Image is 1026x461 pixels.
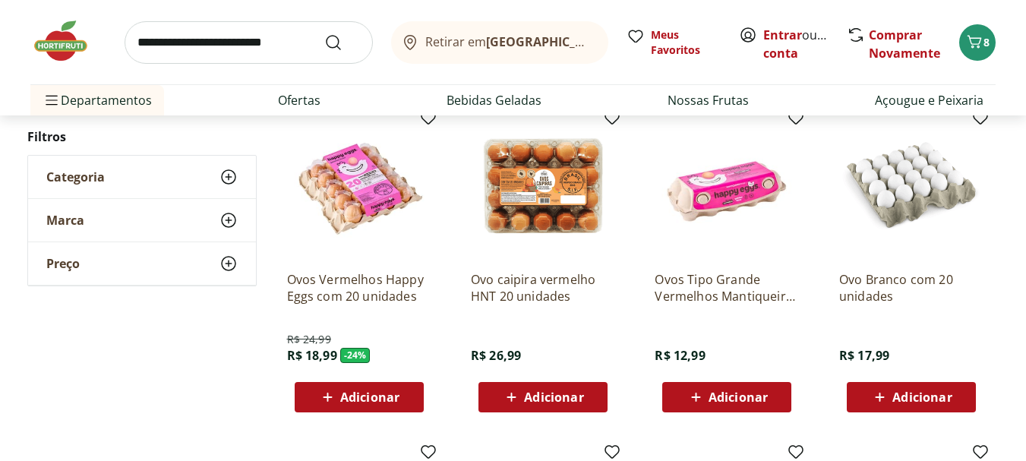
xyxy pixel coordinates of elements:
[709,391,768,403] span: Adicionar
[839,347,889,364] span: R$ 17,99
[28,242,256,285] button: Preço
[287,115,431,259] img: Ovos Vermelhos Happy Eggs com 20 unidades
[471,271,615,305] a: Ovo caipira vermelho HNT 20 unidades
[959,24,996,61] button: Carrinho
[869,27,940,62] a: Comprar Novamente
[655,115,799,259] img: Ovos Tipo Grande Vermelhos Mantiqueira Happy Eggs 10 Unidades
[668,91,749,109] a: Nossas Frutas
[763,27,802,43] a: Entrar
[287,347,337,364] span: R$ 18,99
[627,27,721,58] a: Meus Favoritos
[391,21,608,64] button: Retirar em[GEOGRAPHIC_DATA]/[GEOGRAPHIC_DATA]
[478,382,608,412] button: Adicionar
[471,347,521,364] span: R$ 26,99
[763,27,847,62] a: Criar conta
[287,332,331,347] span: R$ 24,99
[43,82,152,118] span: Departamentos
[471,115,615,259] img: Ovo caipira vermelho HNT 20 unidades
[287,271,431,305] a: Ovos Vermelhos Happy Eggs com 20 unidades
[46,169,105,185] span: Categoria
[847,382,976,412] button: Adicionar
[46,256,80,271] span: Preço
[295,382,424,412] button: Adicionar
[46,213,84,228] span: Marca
[892,391,952,403] span: Adicionar
[875,91,983,109] a: Açougue e Peixaria
[340,348,371,363] span: - 24 %
[30,18,106,64] img: Hortifruti
[425,35,593,49] span: Retirar em
[27,122,257,152] h2: Filtros
[125,21,373,64] input: search
[763,26,831,62] span: ou
[28,156,256,198] button: Categoria
[983,35,990,49] span: 8
[662,382,791,412] button: Adicionar
[28,199,256,242] button: Marca
[447,91,541,109] a: Bebidas Geladas
[655,271,799,305] a: Ovos Tipo Grande Vermelhos Mantiqueira Happy Eggs 10 Unidades
[655,347,705,364] span: R$ 12,99
[839,115,983,259] img: Ovo Branco com 20 unidades
[278,91,320,109] a: Ofertas
[524,391,583,403] span: Adicionar
[651,27,721,58] span: Meus Favoritos
[486,33,742,50] b: [GEOGRAPHIC_DATA]/[GEOGRAPHIC_DATA]
[324,33,361,52] button: Submit Search
[839,271,983,305] a: Ovo Branco com 20 unidades
[340,391,399,403] span: Adicionar
[43,82,61,118] button: Menu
